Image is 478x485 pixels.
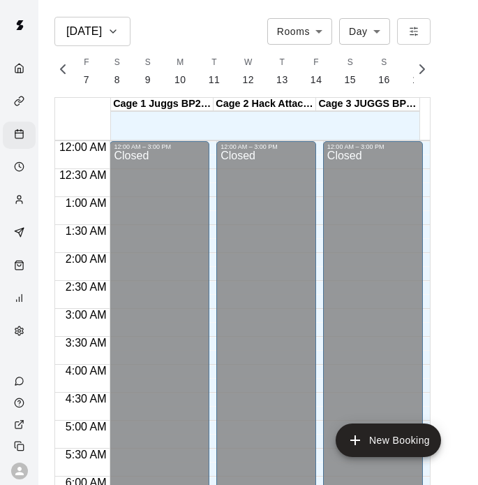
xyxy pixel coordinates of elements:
div: Day [339,18,390,44]
span: T [211,56,217,70]
a: Visit help center [3,392,38,414]
div: Cage 1 Juggs BP2 Baseball Juggs BP1 Softball [111,98,214,111]
span: 5:00 AM [62,421,110,433]
p: 17 [412,73,424,87]
span: W [244,56,253,70]
span: 1:00 AM [62,197,110,209]
button: S16 [367,52,401,92]
span: 1:30 AM [62,225,110,237]
span: T [280,56,285,70]
button: S15 [334,52,368,92]
div: 12:00 AM – 3:00 PM [114,143,205,150]
div: 12:00 AM – 3:00 PM [221,143,312,150]
span: F [313,56,319,70]
button: 17 [401,52,435,92]
div: Cage 2 Hack Attack Jr. [214,98,316,111]
p: 15 [345,73,357,87]
p: 8 [114,73,120,87]
button: S8 [102,52,133,92]
span: 2:30 AM [62,281,110,293]
div: Copy public page link [3,435,38,457]
p: 13 [276,73,288,87]
button: T11 [197,52,232,92]
a: Contact Us [3,370,38,392]
span: 3:00 AM [62,309,110,321]
span: S [145,56,151,70]
span: F [84,56,89,70]
button: M10 [163,52,197,92]
span: 4:00 AM [62,365,110,377]
button: T13 [265,52,299,92]
span: 3:30 AM [62,337,110,349]
div: Cage 3 JUGGS BP1 Baseball [316,98,419,111]
button: F7 [71,52,102,92]
button: [DATE] [54,17,130,46]
div: 12:00 AM – 3:00 PM [327,143,419,150]
a: View public page [3,414,38,435]
span: 5:30 AM [62,449,110,461]
span: S [348,56,353,70]
span: 12:00 AM [56,141,110,153]
p: 16 [378,73,390,87]
div: Rooms [267,18,332,44]
span: 12:30 AM [56,169,110,181]
img: Swift logo [6,11,33,39]
button: W12 [231,52,265,92]
span: M [177,56,184,70]
p: 9 [145,73,151,87]
p: 11 [209,73,221,87]
button: F14 [299,52,334,92]
span: S [114,56,120,70]
p: 10 [174,73,186,87]
button: S9 [133,52,163,92]
p: 12 [242,73,254,87]
h6: [DATE] [66,22,102,41]
span: 2:00 AM [62,253,110,265]
span: 4:30 AM [62,393,110,405]
p: 14 [311,73,322,87]
button: add [336,424,441,457]
span: S [381,56,387,70]
p: 7 [84,73,89,87]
